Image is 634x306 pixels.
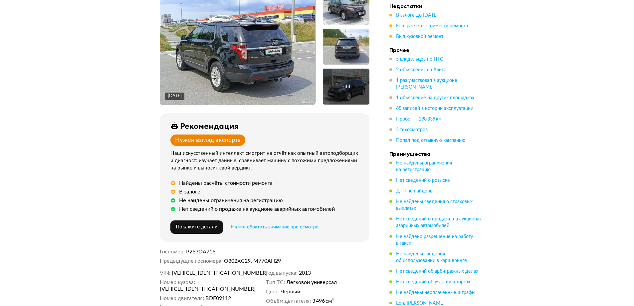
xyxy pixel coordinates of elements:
div: В залоге [179,188,200,195]
span: Нет сведений о розыске [396,178,450,183]
span: [VEHICLE_IDENTIFICATION_NUMBER] [172,270,248,276]
span: Был кузовной ремонт [396,34,443,39]
dt: Госномер [160,248,185,255]
span: 5 техосмотров [396,128,428,132]
div: [DATE] [168,93,182,99]
dt: Предыдущие госномера [160,258,223,264]
span: Попал под отзывную кампанию [396,138,465,143]
div: Нужен взгляд эксперта [175,137,241,144]
span: Покажите детали [176,224,218,229]
div: Найдены расчёты стоимости ремонта [179,180,273,186]
div: Нет сведений о продаже на аукционе аварийных автомобилей [179,206,335,212]
span: ДТП не найдены [396,189,433,193]
span: [VEHICLE_IDENTIFICATION_NUMBER] [160,286,236,292]
dt: Объём двигателя [266,298,311,304]
dt: Номер кузова [160,279,195,286]
div: Не найдены ограничения на регистрацию [179,197,283,204]
span: Легковой универсал [286,279,337,286]
span: 1 раз участвовал в аукционе [PERSON_NAME] [396,78,457,90]
span: Есть [PERSON_NAME] [396,301,444,305]
dt: Номер двигателя [160,295,204,302]
h4: Недостатки [389,3,483,9]
div: + 44 [341,83,350,90]
span: 5 владельцев по ПТС [396,57,443,62]
span: Не найдены неоплаченные штрафы [396,290,475,295]
span: Не найдены сведения об использовании в каршеринге [396,251,467,263]
span: Р263ОА716 [186,249,215,254]
span: Нет сведений об арбитражных делах [396,269,478,273]
span: 1 объявление на других площадках [396,96,474,100]
span: На что обратить внимание при осмотре [231,225,318,229]
span: Нет сведений об участии в торгах [396,279,470,284]
span: Не найдено разрешение на работу в такси [396,234,473,245]
h4: Прочее [389,47,483,53]
span: В залоге до [DATE] [396,13,438,18]
span: ВDЕ09112 [205,295,231,302]
dt: Год выпуска [266,270,298,276]
span: Черный [281,288,300,295]
dt: Тип ТС [266,279,285,286]
span: Нет сведений о продаже на аукционах аварийных автомобилей [396,217,482,228]
span: Не найдены сведения о страховых выплатах [396,199,473,211]
button: Покажите детали [170,220,223,234]
h4: Преимущества [389,151,483,157]
dt: Цвет [266,288,279,295]
span: Пробег — 198 839 км [396,117,442,122]
dt: VIN [160,270,170,276]
span: 3 496 см³ [312,298,334,304]
span: 65 записей в истории эксплуатации [396,106,473,111]
span: 2013 [299,270,311,276]
div: Наш искусственный интеллект смотрит на отчёт как опытный автоподборщик и диагност: изучает данные... [170,150,361,172]
dd: О802ХС29, М770АН29 [224,258,369,264]
span: Есть расчёты стоимости ремонта [396,24,468,28]
div: Рекомендация [180,121,239,131]
span: Не найдены ограничения на регистрацию [396,161,452,172]
span: 2 объявления на Авито [396,68,446,72]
